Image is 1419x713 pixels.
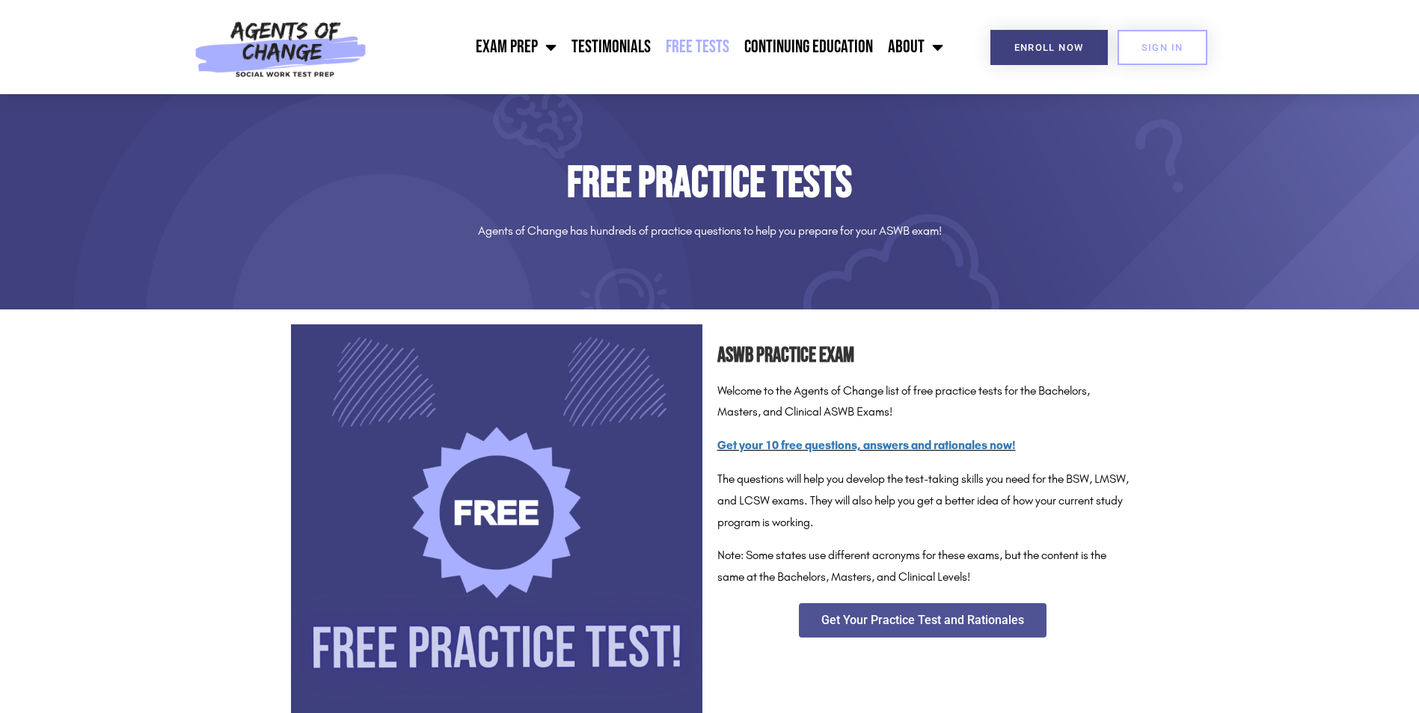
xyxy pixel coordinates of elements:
[291,161,1129,206] h1: Free Practice Tests
[375,28,951,66] nav: Menu
[717,545,1129,588] p: Note: Some states use different acronyms for these exams, but the content is the same at the Bach...
[717,438,1016,452] a: Get your 10 free questions, answers and rationales now!
[990,30,1108,65] a: Enroll Now
[564,28,658,66] a: Testimonials
[880,28,951,66] a: About
[1118,30,1207,65] a: SIGN IN
[717,469,1129,533] p: The questions will help you develop the test-taking skills you need for the BSW, LMSW, and LCSW e...
[737,28,880,66] a: Continuing Education
[658,28,737,66] a: Free Tests
[717,339,1129,373] h2: ASWB Practice Exam
[717,380,1129,424] p: Welcome to the Agents of Change list of free practice tests for the Bachelors, Masters, and Clini...
[468,28,564,66] a: Exam Prep
[821,614,1024,626] span: Get Your Practice Test and Rationales
[1141,43,1183,52] span: SIGN IN
[291,220,1129,242] p: Agents of Change has hundreds of practice questions to help you prepare for your ASWB exam!
[1014,43,1084,52] span: Enroll Now
[799,603,1046,638] a: Get Your Practice Test and Rationales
